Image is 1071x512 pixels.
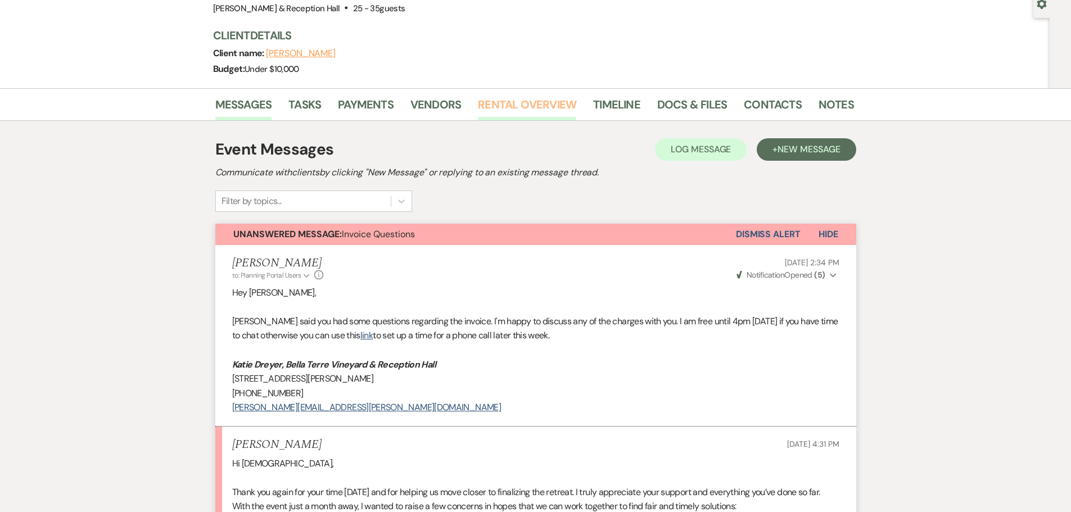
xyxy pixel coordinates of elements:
span: 25 - 35 guests [353,3,405,14]
a: Rental Overview [478,96,576,120]
span: Log Message [671,143,731,155]
a: Timeline [593,96,640,120]
button: Log Message [655,138,747,161]
a: Payments [338,96,394,120]
span: Under $10,000 [245,64,299,75]
span: to: Planning Portal Users [232,271,301,280]
span: Opened [736,270,825,280]
a: Notes [819,96,854,120]
span: Budget: [213,63,245,75]
em: Katie Dreyer, Bella Terre Vineyard & Reception Hall [232,359,436,370]
span: Client name: [213,47,266,59]
a: link [360,329,373,341]
span: Notification [747,270,784,280]
a: Messages [215,96,272,120]
p: Thank you again for your time [DATE] and for helping us move closer to finalizing the retreat. I ... [232,485,839,500]
span: New Message [778,143,840,155]
a: [PERSON_NAME][EMAIL_ADDRESS][PERSON_NAME][DOMAIN_NAME] [232,401,501,413]
span: [STREET_ADDRESS][PERSON_NAME] [232,373,373,384]
div: Filter by topics... [222,194,282,208]
a: Vendors [410,96,461,120]
h2: Communicate with clients by clicking "New Message" or replying to an existing message thread. [215,166,856,179]
p: [PERSON_NAME] said you had some questions regarding the invoice. I'm happy to discuss any of the ... [232,314,839,343]
span: Hide [819,228,838,240]
button: to: Planning Portal Users [232,270,312,280]
span: [PERSON_NAME] & Reception Hall [213,3,340,14]
strong: ( 5 ) [814,270,825,280]
p: Hey [PERSON_NAME], [232,286,839,300]
strong: Unanswered Message: [233,228,342,240]
a: Contacts [744,96,802,120]
h3: Client Details [213,28,843,43]
button: +New Message [757,138,856,161]
h1: Event Messages [215,138,334,161]
span: [PHONE_NUMBER] [232,387,304,399]
button: Unanswered Message:Invoice Questions [215,224,736,245]
h5: [PERSON_NAME] [232,438,322,452]
p: Hi [DEMOGRAPHIC_DATA], [232,456,839,471]
span: [DATE] 2:34 PM [785,257,839,268]
a: Docs & Files [657,96,727,120]
button: NotificationOpened (5) [735,269,839,281]
a: Tasks [288,96,321,120]
span: [DATE] 4:31 PM [787,439,839,449]
button: Dismiss Alert [736,224,801,245]
button: [PERSON_NAME] [266,49,336,58]
button: Hide [801,224,856,245]
h5: [PERSON_NAME] [232,256,324,270]
span: Invoice Questions [233,228,415,240]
